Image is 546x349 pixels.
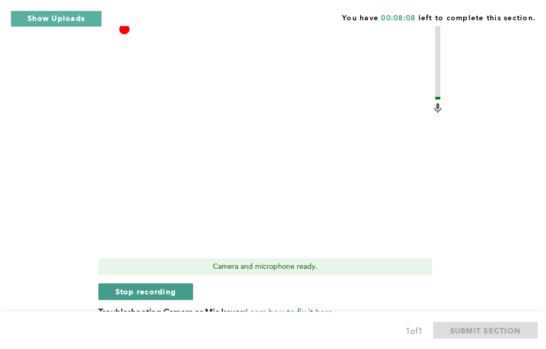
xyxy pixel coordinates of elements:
[116,286,176,296] span: Stop recording
[98,283,194,300] button: Stop recording
[405,325,423,339] div: 1 of 1
[10,10,102,27] button: Show Uploads
[450,326,521,335] span: SUBMIT SECTION
[342,10,536,23] span: You have left to complete this section.
[98,258,432,275] div: Camera and microphone ready.
[381,15,415,22] span: 00:08:08
[98,309,246,317] b: Troubleshooting Camera or Mic Issues:
[246,309,335,317] span: Learn how to fix it here.
[433,322,538,339] button: SUBMIT SECTION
